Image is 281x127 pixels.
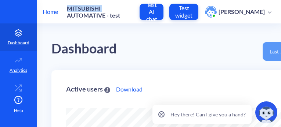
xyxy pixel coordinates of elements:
[145,1,158,23] p: Test AI chat
[10,67,27,74] p: Analytics
[140,4,163,20] button: Test AI chat
[169,4,198,20] button: Test widget
[219,8,265,16] p: [PERSON_NAME]
[43,7,58,16] p: Home
[8,40,29,46] p: Dashboard
[201,5,275,18] button: user photo[PERSON_NAME]
[67,5,140,19] p: MITSUBISHI AUTOMATIVE - test
[13,94,24,101] p: Flows
[170,111,246,118] p: Hey there! Can I give you a hand?
[175,4,192,19] p: Test widget
[116,85,143,94] a: Download
[255,101,277,123] img: copilot-icon.svg
[51,38,117,59] div: Dashboard
[205,6,217,18] img: user photo
[66,86,110,93] div: Active users
[14,107,23,114] span: Help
